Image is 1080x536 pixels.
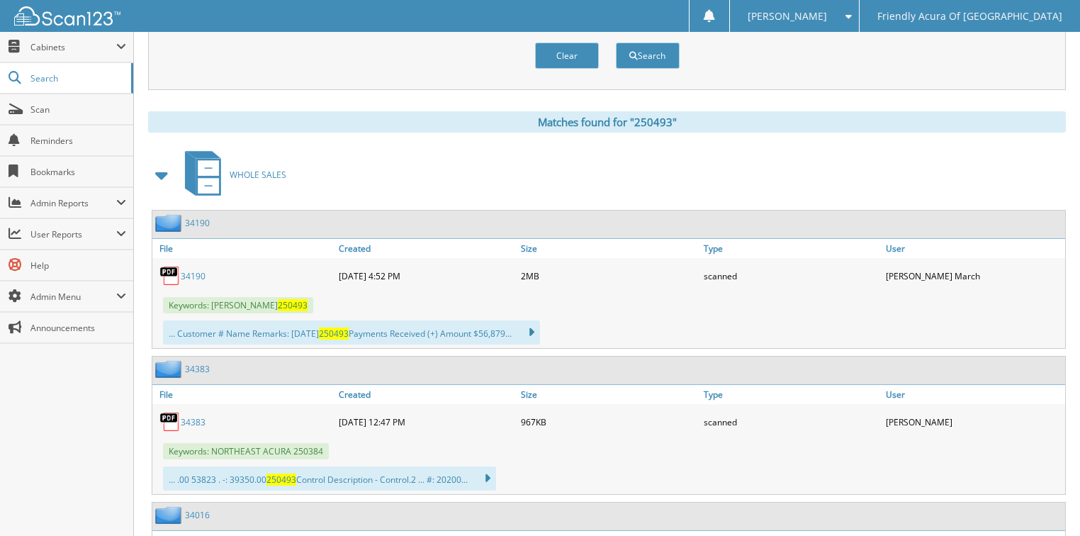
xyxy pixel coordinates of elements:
[30,259,126,272] span: Help
[616,43,680,69] button: Search
[176,147,286,203] a: WHOLE SALES
[517,262,700,290] div: 2MB
[1009,468,1080,536] iframe: Chat Widget
[30,104,126,116] span: Scan
[30,166,126,178] span: Bookmarks
[155,506,185,524] img: folder2.png
[882,262,1065,290] div: [PERSON_NAME] March
[163,297,313,313] span: Keywords: [PERSON_NAME]
[181,416,206,428] a: 34383
[30,41,116,53] span: Cabinets
[517,385,700,404] a: Size
[517,239,700,258] a: Size
[30,72,124,84] span: Search
[30,291,116,303] span: Admin Menu
[30,322,126,334] span: Announcements
[30,197,116,209] span: Admin Reports
[335,385,518,404] a: Created
[882,239,1065,258] a: User
[159,411,181,432] img: PDF.png
[155,360,185,378] img: folder2.png
[185,509,210,521] a: 34016
[185,363,210,375] a: 34383
[181,270,206,282] a: 34190
[335,262,518,290] div: [DATE] 4:52 PM
[230,169,286,181] span: WHOLE SALES
[152,239,335,258] a: File
[335,408,518,436] div: [DATE] 12:47 PM
[148,111,1066,133] div: Matches found for "250493"
[700,239,883,258] a: Type
[155,214,185,232] img: folder2.png
[882,385,1065,404] a: User
[163,443,329,459] span: Keywords: NORTHEAST ACURA 250384
[163,320,540,345] div: ... Customer # Name Remarks: [DATE] Payments Received (+) Amount $56,879...
[535,43,599,69] button: Clear
[882,408,1065,436] div: [PERSON_NAME]
[517,408,700,436] div: 967KB
[14,6,120,26] img: scan123-logo-white.svg
[278,299,308,311] span: 250493
[266,474,296,486] span: 250493
[877,12,1062,21] span: Friendly Acura Of [GEOGRAPHIC_DATA]
[30,228,116,240] span: User Reports
[185,217,210,229] a: 34190
[152,385,335,404] a: File
[700,262,883,290] div: scanned
[335,239,518,258] a: Created
[700,408,883,436] div: scanned
[163,467,496,491] div: ... .00 53823 . -: 39350.00 Control Description - Control.2 ... #: 20200...
[319,328,349,340] span: 250493
[159,265,181,286] img: PDF.png
[700,385,883,404] a: Type
[748,12,827,21] span: [PERSON_NAME]
[30,135,126,147] span: Reminders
